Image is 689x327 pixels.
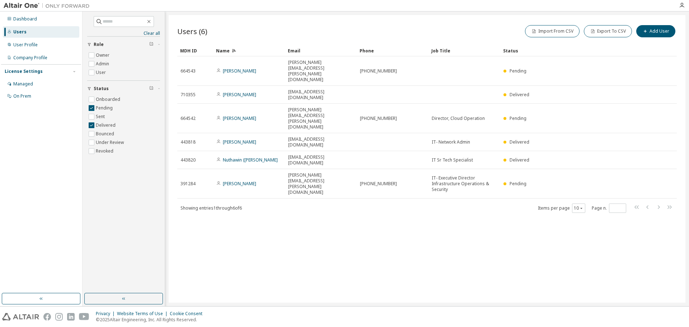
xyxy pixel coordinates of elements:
a: [PERSON_NAME] [223,181,256,187]
a: Clear all [87,31,160,36]
span: Clear filter [149,86,154,92]
label: Onboarded [96,95,122,104]
span: [EMAIL_ADDRESS][DOMAIN_NAME] [288,89,353,101]
span: [PERSON_NAME][EMAIL_ADDRESS][PERSON_NAME][DOMAIN_NAME] [288,107,353,130]
img: facebook.svg [43,313,51,321]
button: Add User [636,25,675,37]
label: Bounced [96,130,116,138]
img: Altair One [4,2,93,9]
span: IT- Executive Director Infrastructure Operations & Security [432,175,497,192]
div: Name [216,45,282,56]
span: Pending [510,115,526,121]
p: © 2025 Altair Engineering, Inc. All Rights Reserved. [96,317,207,323]
span: Pending [510,68,526,74]
img: instagram.svg [55,313,63,321]
span: [PERSON_NAME][EMAIL_ADDRESS][PERSON_NAME][DOMAIN_NAME] [288,60,353,83]
div: License Settings [5,69,43,74]
div: User Profile [13,42,38,48]
a: [PERSON_NAME] [223,139,256,145]
label: Pending [96,104,114,112]
span: IT- Network Admin [432,139,470,145]
div: Phone [360,45,426,56]
label: Delivered [96,121,117,130]
div: On Prem [13,93,31,99]
span: 391284 [181,181,196,187]
label: Admin [96,60,111,68]
span: Page n. [592,204,626,213]
span: Users (6) [177,26,207,36]
div: Users [13,29,27,35]
a: [PERSON_NAME] [223,92,256,98]
div: Privacy [96,311,117,317]
span: [PHONE_NUMBER] [360,116,397,121]
button: 10 [574,205,583,211]
button: Import From CSV [525,25,580,37]
div: Managed [13,81,33,87]
label: Sent [96,112,106,121]
a: [PERSON_NAME] [223,115,256,121]
span: Status [94,86,109,92]
button: Status [87,81,160,97]
span: 664542 [181,116,196,121]
button: Export To CSV [584,25,632,37]
span: 664543 [181,68,196,74]
label: Owner [96,51,111,60]
div: Website Terms of Use [117,311,170,317]
div: Dashboard [13,16,37,22]
img: altair_logo.svg [2,313,39,321]
span: Pending [510,181,526,187]
a: Nuthawin ([PERSON_NAME] [223,157,278,163]
span: [PHONE_NUMBER] [360,68,397,74]
img: youtube.svg [79,313,89,321]
span: [PHONE_NUMBER] [360,181,397,187]
div: MDH ID [180,45,210,56]
span: [EMAIL_ADDRESS][DOMAIN_NAME] [288,136,353,148]
label: Under Review [96,138,125,147]
span: [EMAIL_ADDRESS][DOMAIN_NAME] [288,154,353,166]
span: Role [94,42,104,47]
div: Job Title [431,45,497,56]
label: Revoked [96,147,115,155]
span: IT Sr Tech Specialist [432,157,473,163]
a: [PERSON_NAME] [223,68,256,74]
span: Showing entries 1 through 6 of 6 [181,205,242,211]
span: Delivered [510,92,529,98]
div: Cookie Consent [170,311,207,317]
span: [PERSON_NAME][EMAIL_ADDRESS][PERSON_NAME][DOMAIN_NAME] [288,172,353,195]
span: Delivered [510,157,529,163]
span: Director, Cloud Operation [432,116,485,121]
span: Clear filter [149,42,154,47]
button: Role [87,37,160,52]
div: Company Profile [13,55,47,61]
div: Email [288,45,354,56]
span: 443820 [181,157,196,163]
span: 710355 [181,92,196,98]
div: Status [503,45,639,56]
span: 443818 [181,139,196,145]
span: Delivered [510,139,529,145]
label: User [96,68,107,77]
img: linkedin.svg [67,313,75,321]
span: Items per page [538,204,585,213]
